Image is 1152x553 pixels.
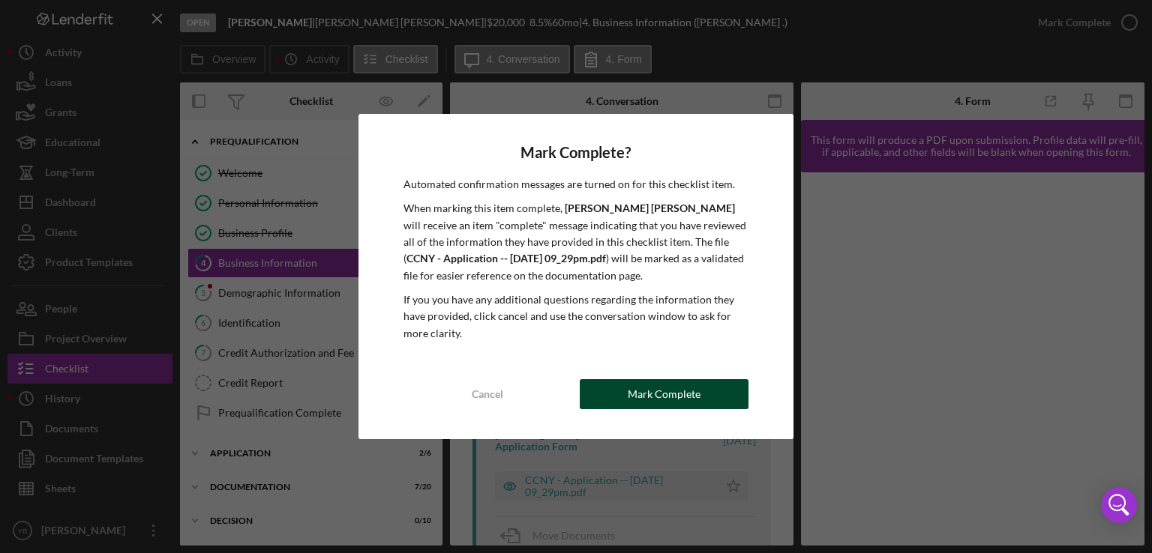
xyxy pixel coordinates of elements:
div: Open Intercom Messenger [1101,487,1137,523]
b: [PERSON_NAME] [PERSON_NAME] [565,202,735,214]
b: CCNY - Application -- [DATE] 09_29pm.pdf [406,252,606,265]
button: Cancel [403,379,572,409]
h4: Mark Complete? [403,144,749,161]
p: When marking this item complete, will receive an item "complete" message indicating that you have... [403,200,749,284]
p: Automated confirmation messages are turned on for this checklist item. [403,176,749,193]
div: Cancel [472,379,503,409]
button: Mark Complete [580,379,748,409]
p: If you you have any additional questions regarding the information they have provided, click canc... [403,291,749,342]
div: Mark Complete [628,379,700,409]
